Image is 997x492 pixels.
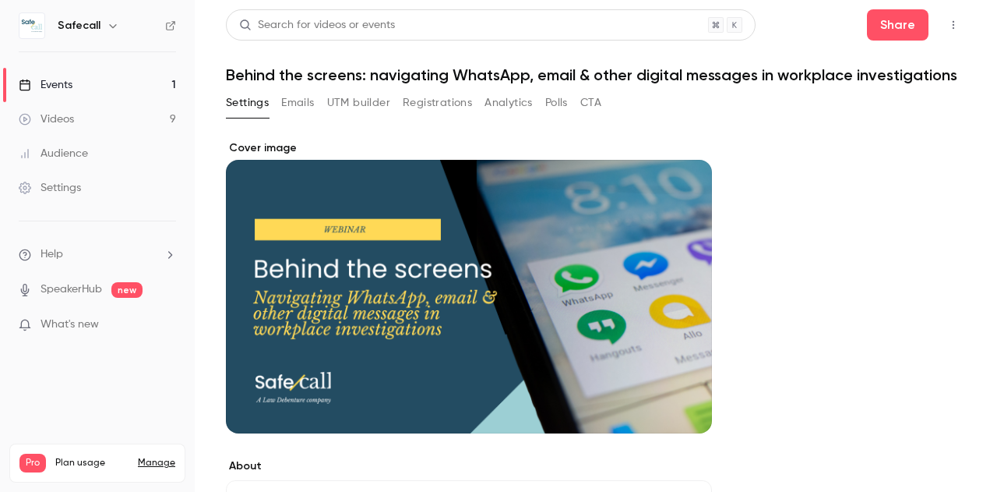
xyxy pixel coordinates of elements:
[580,90,601,115] button: CTA
[41,281,102,298] a: SpeakerHub
[327,90,390,115] button: UTM builder
[58,18,100,34] h6: Safecall
[281,90,314,115] button: Emails
[19,180,81,196] div: Settings
[19,246,176,263] li: help-dropdown-opener
[484,90,533,115] button: Analytics
[55,457,129,469] span: Plan usage
[157,318,176,332] iframe: Noticeable Trigger
[403,90,472,115] button: Registrations
[19,13,44,38] img: Safecall
[111,282,143,298] span: new
[41,317,99,333] span: What's new
[226,458,712,474] label: About
[19,77,72,93] div: Events
[226,140,712,434] section: Cover image
[226,90,269,115] button: Settings
[226,140,712,156] label: Cover image
[19,111,74,127] div: Videos
[138,457,175,469] a: Manage
[41,246,63,263] span: Help
[239,17,395,34] div: Search for videos or events
[226,65,966,84] h1: Behind the screens: navigating WhatsApp, email & other digital messages in workplace investigations
[867,9,928,41] button: Share
[19,146,88,161] div: Audience
[19,454,46,473] span: Pro
[545,90,568,115] button: Polls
